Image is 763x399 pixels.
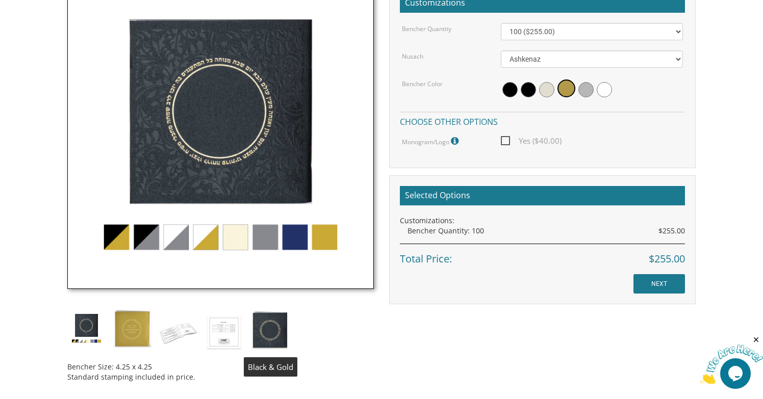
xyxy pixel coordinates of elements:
span: Yes ($40.00) [501,135,562,147]
h4: Choose other options [400,112,685,129]
label: Bencher Color [402,79,443,88]
img: simchonim-square-gold.jpg [113,309,151,348]
img: simchonim_round_emboss.jpg [67,309,106,348]
span: $255.00 [658,226,685,236]
h2: Selected Options [400,186,685,205]
img: square-embossed-inside-1.jpg [159,309,197,354]
div: Total Price: [400,244,685,267]
iframe: chat widget [700,335,763,384]
input: NEXT [633,274,685,294]
div: Bencher Size: 4.25 x 4.25 Standard stamping included in price. [67,354,374,382]
label: Monogram/Logo [402,135,461,148]
span: $255.00 [649,252,685,267]
label: Nusach [402,52,423,61]
div: Customizations: [400,216,685,226]
label: Bencher Quantity [402,24,451,33]
img: square-embossed-inside-2.jpg [205,309,243,354]
div: Bencher Quantity: 100 [408,226,685,236]
img: simchonim-black-and-gold.jpg [251,309,289,350]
